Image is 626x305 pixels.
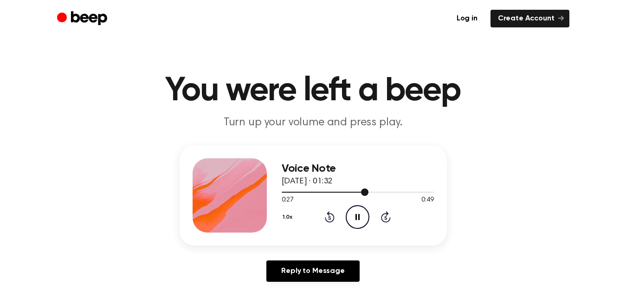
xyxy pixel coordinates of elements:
[57,10,110,28] a: Beep
[282,177,333,186] span: [DATE] · 01:32
[266,260,359,282] a: Reply to Message
[282,209,296,225] button: 1.0x
[421,195,433,205] span: 0:49
[282,195,294,205] span: 0:27
[490,10,569,27] a: Create Account
[449,10,485,27] a: Log in
[76,74,551,108] h1: You were left a beep
[282,162,434,175] h3: Voice Note
[135,115,491,130] p: Turn up your volume and press play.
